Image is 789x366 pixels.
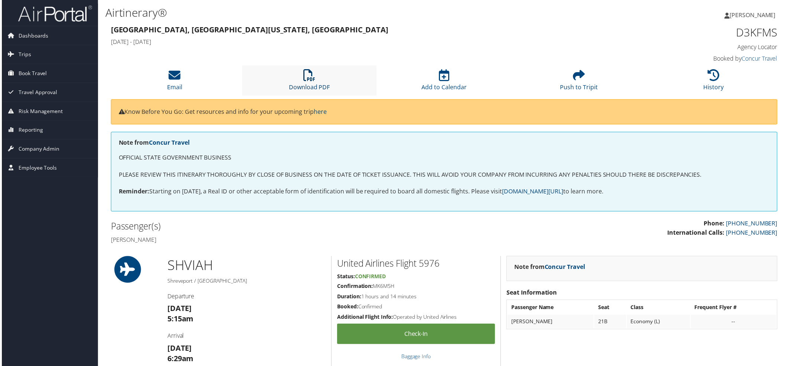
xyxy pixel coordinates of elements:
[337,315,393,322] strong: Additional Flight Info:
[401,354,431,361] a: Baggage Info
[620,43,779,51] h4: Agency Locator
[17,159,55,178] span: Employee Tools
[705,74,725,91] a: History
[117,139,189,147] strong: Note from
[17,83,56,102] span: Travel Approval
[743,55,779,63] a: Concur Travel
[117,171,771,180] p: PLEASE REVIEW THIS ITINERARY THOROUGHLY BY CLOSE OF BUSINESS ON THE DATE OF TICKET ISSUANCE. THIS...
[727,220,779,228] a: [PHONE_NUMBER]
[692,302,778,315] th: Frequent Flyer #
[110,237,439,245] h4: [PERSON_NAME]
[507,290,558,298] strong: Seat Information
[166,257,325,276] h1: SHV IAH
[17,64,45,83] span: Book Travel
[166,74,181,91] a: Email
[337,258,495,271] h2: United Airlines Flight 5976
[628,302,691,315] th: Class
[502,188,564,196] a: [DOMAIN_NAME][URL]
[337,294,361,301] strong: Duration:
[17,121,41,140] span: Reporting
[17,140,58,159] span: Company Admin
[337,274,355,281] strong: Status:
[117,188,148,196] strong: Reminder:
[337,294,495,302] h5: 1 hours and 14 minutes
[620,25,779,40] h1: D3KFMS
[421,74,467,91] a: Add to Calendar
[117,187,771,197] p: Starting on [DATE], a Real ID or other acceptable form of identification will be required to boar...
[726,4,785,26] a: [PERSON_NAME]
[337,284,495,291] h5: MK6M5H
[337,284,373,291] strong: Confirmation:
[110,221,439,234] h2: Passenger(s)
[104,5,558,20] h1: Airtinerary®
[17,102,61,121] span: Risk Management
[148,139,189,147] a: Concur Travel
[515,264,586,272] strong: Note from
[166,315,193,325] strong: 5:15am
[696,320,774,326] div: --
[166,333,325,341] h4: Arrival
[17,45,29,64] span: Trips
[705,220,726,228] strong: Phone:
[166,305,191,315] strong: [DATE]
[508,316,594,330] td: [PERSON_NAME]
[337,304,358,311] strong: Booked:
[561,74,599,91] a: Push to Tripit
[288,74,329,91] a: Download PDF
[620,55,779,63] h4: Booked by
[166,293,325,302] h4: Departure
[166,344,191,354] strong: [DATE]
[355,274,386,281] span: Confirmed
[595,316,627,330] td: 21B
[508,302,594,315] th: Passenger Name
[16,5,91,22] img: airportal-logo.png
[110,25,388,35] strong: [GEOGRAPHIC_DATA], [GEOGRAPHIC_DATA] [US_STATE], [GEOGRAPHIC_DATA]
[117,107,771,117] p: Know Before You Go: Get resources and info for your upcoming trip
[117,154,771,163] p: OFFICIAL STATE GOVERNMENT BUSINESS
[595,302,627,315] th: Seat
[545,264,586,272] a: Concur Travel
[731,11,777,19] span: [PERSON_NAME]
[337,325,495,346] a: Check-in
[337,315,495,322] h5: Operated by United Airlines
[110,38,609,46] h4: [DATE] - [DATE]
[166,279,325,286] h5: Shreveport / [GEOGRAPHIC_DATA]
[337,304,495,312] h5: Confirmed
[668,229,726,238] strong: International Calls:
[313,108,326,116] a: here
[17,26,47,45] span: Dashboards
[166,355,193,365] strong: 6:29am
[628,316,691,330] td: Economy (L)
[727,229,779,238] a: [PHONE_NUMBER]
